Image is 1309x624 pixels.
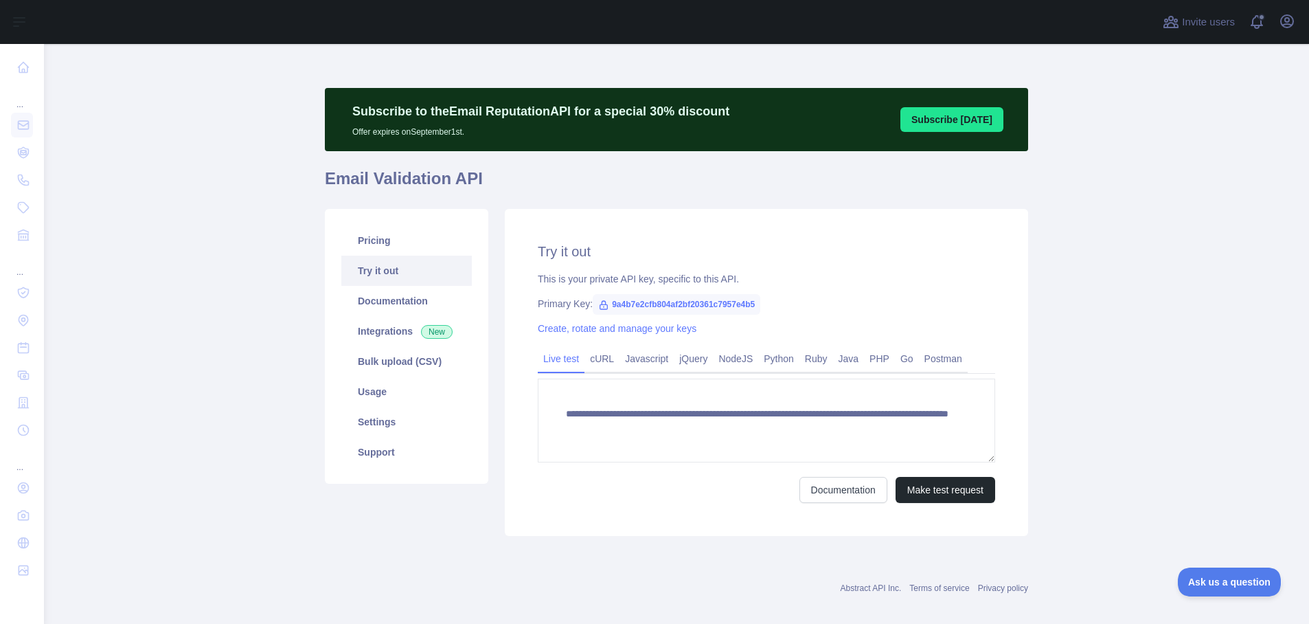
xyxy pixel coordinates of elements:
[864,348,895,370] a: PHP
[593,294,760,315] span: 9a4b7e2cfb804af2bf20361c7957e4b5
[713,348,758,370] a: NodeJS
[896,477,995,503] button: Make test request
[909,583,969,593] a: Terms of service
[833,348,865,370] a: Java
[919,348,968,370] a: Postman
[799,348,833,370] a: Ruby
[341,346,472,377] a: Bulk upload (CSV)
[1178,568,1282,597] iframe: Toggle Customer Support
[341,377,472,407] a: Usage
[352,102,729,121] p: Subscribe to the Email Reputation API for a special 30 % discount
[11,250,33,278] div: ...
[538,272,995,286] div: This is your private API key, specific to this API.
[341,407,472,437] a: Settings
[352,121,729,137] p: Offer expires on September 1st.
[758,348,799,370] a: Python
[325,168,1028,201] h1: Email Validation API
[341,286,472,316] a: Documentation
[341,225,472,256] a: Pricing
[11,82,33,110] div: ...
[341,316,472,346] a: Integrations New
[978,583,1028,593] a: Privacy policy
[341,256,472,286] a: Try it out
[1160,11,1238,33] button: Invite users
[900,107,1003,132] button: Subscribe [DATE]
[11,445,33,473] div: ...
[538,297,995,311] div: Primary Key:
[538,348,584,370] a: Live test
[584,348,619,370] a: cURL
[538,242,995,261] h2: Try it out
[341,437,472,467] a: Support
[841,583,902,593] a: Abstract API Inc.
[619,348,674,370] a: Javascript
[799,477,887,503] a: Documentation
[538,323,696,334] a: Create, rotate and manage your keys
[895,348,919,370] a: Go
[674,348,713,370] a: jQuery
[421,325,453,339] span: New
[1182,14,1235,30] span: Invite users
